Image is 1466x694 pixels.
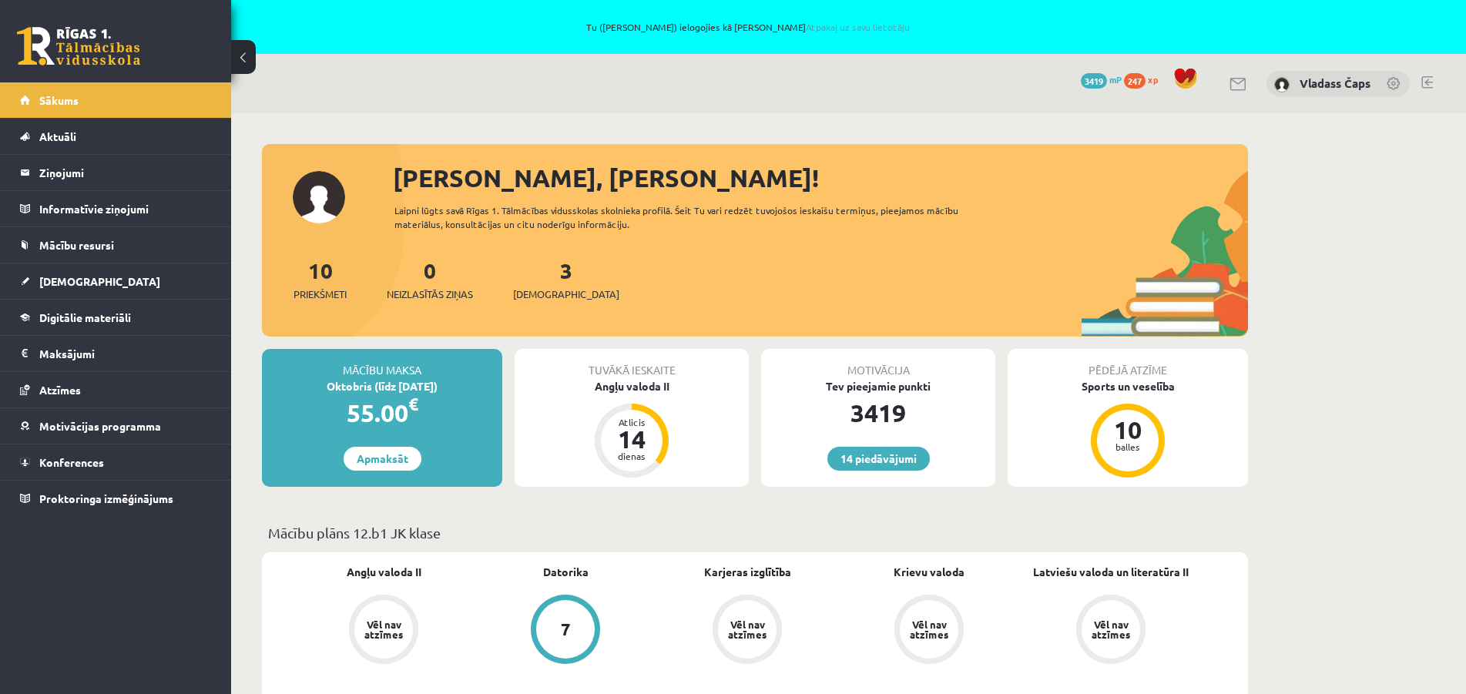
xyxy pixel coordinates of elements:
a: 14 piedāvājumi [827,447,930,471]
span: Neizlasītās ziņas [387,287,473,302]
a: Datorika [543,564,589,580]
div: Oktobris (līdz [DATE]) [262,378,502,394]
a: Digitālie materiāli [20,300,212,335]
legend: Maksājumi [39,336,212,371]
span: € [408,393,418,415]
a: Latviešu valoda un literatūra II [1033,564,1189,580]
span: 247 [1124,73,1146,89]
legend: Informatīvie ziņojumi [39,191,212,226]
a: Vēl nav atzīmes [1020,595,1202,667]
a: Vēl nav atzīmes [838,595,1020,667]
a: Vēl nav atzīmes [656,595,838,667]
span: mP [1109,73,1122,85]
span: [DEMOGRAPHIC_DATA] [513,287,619,302]
div: Vēl nav atzīmes [1089,619,1132,639]
a: Vēl nav atzīmes [293,595,475,667]
a: Mācību resursi [20,227,212,263]
span: Sākums [39,93,79,107]
a: Ziņojumi [20,155,212,190]
a: 3[DEMOGRAPHIC_DATA] [513,256,619,302]
div: 3419 [761,394,995,431]
div: Mācību maksa [262,349,502,378]
a: 3419 mP [1081,73,1122,85]
a: Krievu valoda [894,564,964,580]
span: Atzīmes [39,383,81,397]
div: Sports un veselība [1008,378,1248,394]
a: 10Priekšmeti [294,256,347,302]
div: 7 [561,621,571,638]
a: Konferences [20,444,212,480]
div: Vēl nav atzīmes [726,619,769,639]
a: Motivācijas programma [20,408,212,444]
span: Priekšmeti [294,287,347,302]
a: Proktoringa izmēģinājums [20,481,212,516]
span: xp [1148,73,1158,85]
span: Tu ([PERSON_NAME]) ielogojies kā [PERSON_NAME] [177,22,1320,32]
div: Atlicis [609,417,655,427]
a: 7 [475,595,656,667]
a: Maksājumi [20,336,212,371]
div: Tev pieejamie punkti [761,378,995,394]
a: Aktuāli [20,119,212,154]
div: [PERSON_NAME], [PERSON_NAME]! [393,159,1248,196]
div: 10 [1105,417,1151,442]
a: Apmaksāt [344,447,421,471]
div: Angļu valoda II [515,378,749,394]
a: 0Neizlasītās ziņas [387,256,473,302]
div: 14 [609,427,655,451]
div: Pēdējā atzīme [1008,349,1248,378]
a: [DEMOGRAPHIC_DATA] [20,263,212,299]
span: Konferences [39,455,104,469]
a: Angļu valoda II [347,564,421,580]
span: Aktuāli [39,129,76,143]
a: Rīgas 1. Tālmācības vidusskola [17,27,140,65]
a: Sports un veselība 10 balles [1008,378,1248,480]
a: Vladass Čaps [1300,75,1370,91]
a: Sākums [20,82,212,118]
div: balles [1105,442,1151,451]
span: [DEMOGRAPHIC_DATA] [39,274,160,288]
div: 55.00 [262,394,502,431]
legend: Ziņojumi [39,155,212,190]
div: Laipni lūgts savā Rīgas 1. Tālmācības vidusskolas skolnieka profilā. Šeit Tu vari redzēt tuvojošo... [394,203,986,231]
span: Proktoringa izmēģinājums [39,491,173,505]
a: Atpakaļ uz savu lietotāju [806,21,910,33]
div: Tuvākā ieskaite [515,349,749,378]
div: Vēl nav atzīmes [362,619,405,639]
a: Informatīvie ziņojumi [20,191,212,226]
div: Motivācija [761,349,995,378]
span: Motivācijas programma [39,419,161,433]
a: Atzīmes [20,372,212,407]
div: Vēl nav atzīmes [907,619,951,639]
a: Angļu valoda II Atlicis 14 dienas [515,378,749,480]
a: 247 xp [1124,73,1166,85]
a: Karjeras izglītība [704,564,791,580]
p: Mācību plāns 12.b1 JK klase [268,522,1242,543]
span: Digitālie materiāli [39,310,131,324]
div: dienas [609,451,655,461]
img: Vladass Čaps [1274,77,1290,92]
span: 3419 [1081,73,1107,89]
span: Mācību resursi [39,238,114,252]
